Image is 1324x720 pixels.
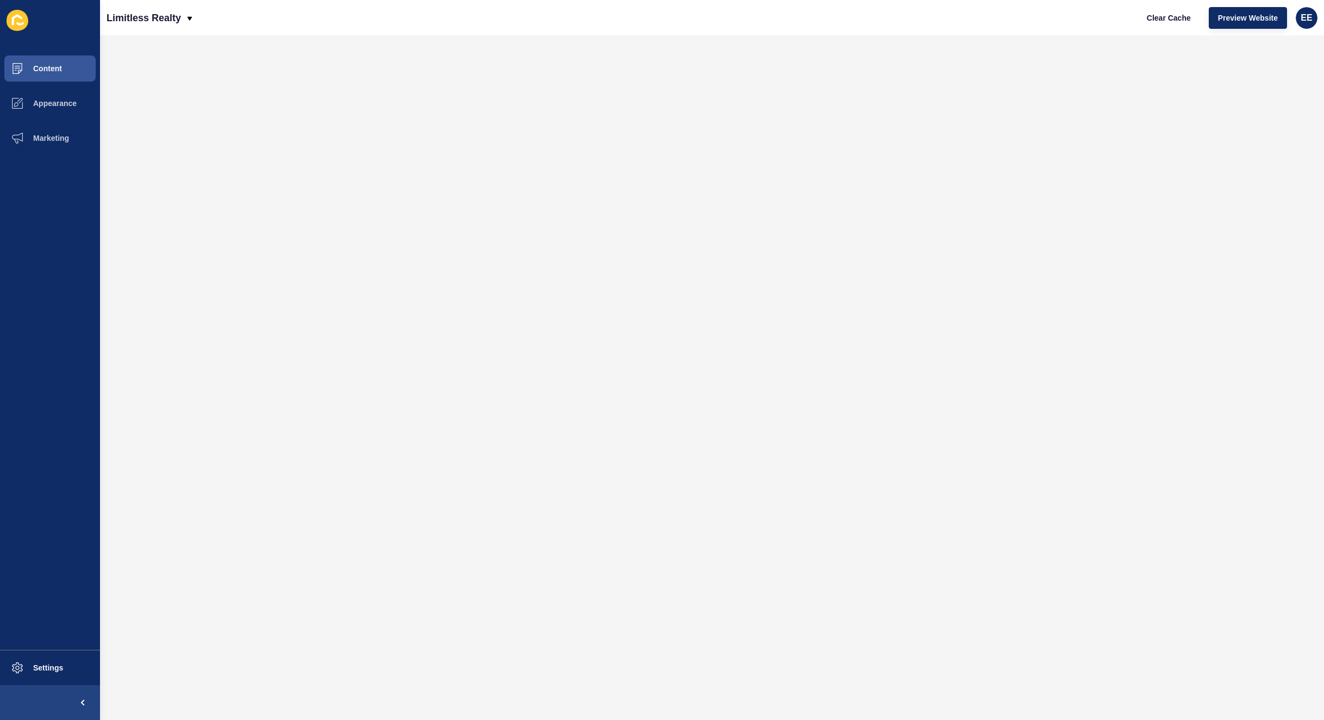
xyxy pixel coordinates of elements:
button: Preview Website [1209,7,1287,29]
button: Clear Cache [1138,7,1200,29]
span: EE [1301,13,1312,23]
p: Limitless Realty [107,4,181,32]
span: Clear Cache [1147,13,1191,23]
span: Preview Website [1218,13,1278,23]
iframe: To enrich screen reader interactions, please activate Accessibility in Grammarly extension settings [100,35,1324,720]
